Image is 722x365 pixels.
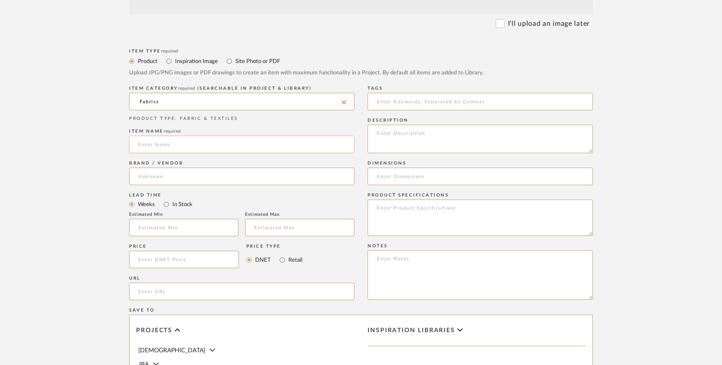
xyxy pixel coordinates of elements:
span: [DEMOGRAPHIC_DATA] [138,347,205,354]
mat-radio-group: Select item type [129,199,354,210]
input: Unknown [129,168,354,185]
span: required [178,86,195,91]
input: Estimated Max [245,219,354,236]
div: Dimensions [368,161,593,166]
span: (Searchable in Project & Library) [197,86,312,91]
label: Retail [287,255,302,265]
mat-radio-group: Select item type [129,56,593,67]
div: Brand / Vendor [129,161,354,166]
span: Inspiration libraries [368,327,455,334]
input: Type a category to search and select [129,93,354,110]
label: Product [137,56,158,66]
input: Enter Name [129,136,354,153]
div: URL [129,276,354,281]
span: : FABRIC & TEXTILES [175,116,238,121]
input: Estimated Min [129,219,238,236]
label: DNET [254,255,271,265]
div: Price [129,244,239,249]
div: Tags [368,86,593,91]
div: Lead Time [129,193,354,198]
div: Save To [129,308,593,313]
div: Item Type [129,49,593,54]
div: PRODUCT TYPE [129,116,354,122]
label: Inspiration Image [174,56,218,66]
div: Estimated Min [129,212,238,217]
span: Projects [136,327,172,334]
input: Enter DNET Price [129,251,239,268]
input: Enter Dimensions [368,168,593,185]
div: Description [368,118,593,123]
div: ITEM CATEGORY [129,86,354,91]
div: Item name [129,129,354,134]
label: In Stock [172,200,193,209]
div: Upload JPG/PNG images or PDF drawings to create an item with maximum functionality in a Project. ... [129,69,593,77]
div: Notes [368,243,593,249]
div: Estimated Max [245,212,354,217]
input: Enter URL [129,283,354,300]
input: Enter Keywords, Separated by Commas [368,93,593,110]
label: Weeks [137,200,155,209]
div: Price Type [246,244,302,249]
label: I'll upload an image later [508,18,590,29]
mat-radio-group: Select price type [246,251,302,268]
span: required [164,129,181,133]
div: Product Specifications [368,193,593,198]
label: Site Photo or PDF [235,56,280,66]
span: required [161,49,178,53]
